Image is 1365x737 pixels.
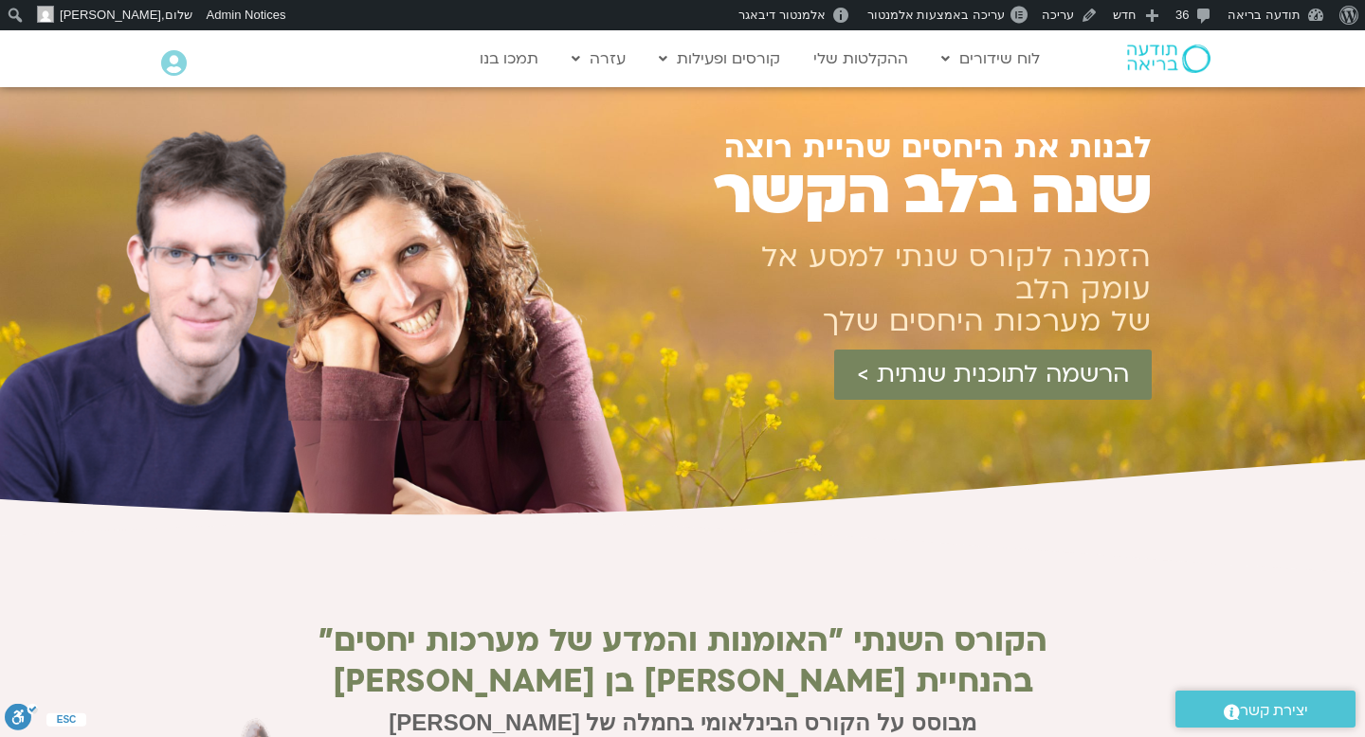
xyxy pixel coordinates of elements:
[867,8,1005,22] span: עריכה באמצעות אלמנטור
[470,41,548,77] a: תמכו בנו
[313,664,1052,700] h2: בהנחיית [PERSON_NAME] בן [PERSON_NAME]
[706,242,1152,338] h1: הזמנה לקורס שנתי למסע אל עומק הלב של מערכות היחסים שלך
[932,41,1049,77] a: לוח שידורים
[804,41,918,77] a: ההקלטות שלי
[1240,698,1308,724] span: יצירת קשר
[857,361,1129,388] span: הרשמה לתוכנית שנתית >
[622,164,1152,222] h1: שנה בלב הקשר
[60,8,161,22] span: [PERSON_NAME]
[1175,691,1356,728] a: יצירת קשר
[562,41,635,77] a: עזרה
[1127,45,1210,73] img: תודעה בריאה
[649,41,790,77] a: קורסים ופעילות
[313,623,1052,659] h2: הקורס השנתי ״האומנות והמדע של מערכות יחסים״
[834,350,1152,400] a: הרשמה לתוכנית שנתית >
[641,132,1152,164] h1: לבנות את היחסים שהיית רוצה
